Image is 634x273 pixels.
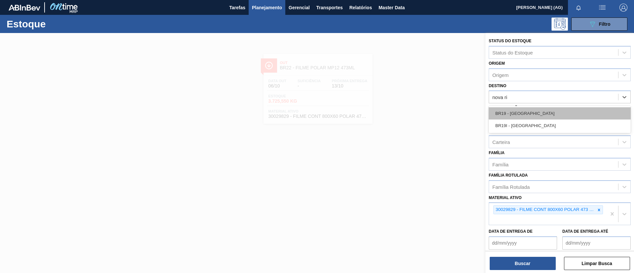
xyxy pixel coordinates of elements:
img: userActions [598,4,606,12]
div: Origem [492,72,509,78]
span: Transportes [316,4,343,12]
button: Filtro [571,17,627,31]
label: Material ativo [489,195,522,200]
label: Origem [489,61,505,66]
span: Planejamento [252,4,282,12]
label: Coordenação [489,106,521,110]
input: dd/mm/yyyy [562,236,631,250]
div: Família Rotulada [492,184,530,189]
span: Filtro [599,21,611,27]
div: BR19 - [GEOGRAPHIC_DATA] [489,107,631,119]
img: TNhmsLtSVTkK8tSr43FrP2fwEKptu5GPRR3wAAAABJRU5ErkJggg== [9,5,40,11]
div: 30029829 - FILME CONT 800X60 POLAR 473 C12 429 [494,206,595,214]
div: BR19I - [GEOGRAPHIC_DATA] [489,119,631,132]
span: Gerencial [289,4,310,12]
label: Família [489,151,505,155]
div: Status do Estoque [492,50,533,55]
img: Logout [619,4,627,12]
button: Notificações [568,3,589,12]
label: Status do Estoque [489,39,531,43]
div: Carteira [492,139,510,145]
input: dd/mm/yyyy [489,236,557,250]
div: Pogramando: nenhum usuário selecionado [551,17,568,31]
label: Família Rotulada [489,173,528,178]
label: Data de Entrega de [489,229,533,234]
span: Tarefas [229,4,245,12]
span: Relatórios [349,4,372,12]
label: Destino [489,84,506,88]
div: Família [492,161,509,167]
label: Data de Entrega até [562,229,608,234]
h1: Estoque [7,20,105,28]
span: Master Data [378,4,405,12]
